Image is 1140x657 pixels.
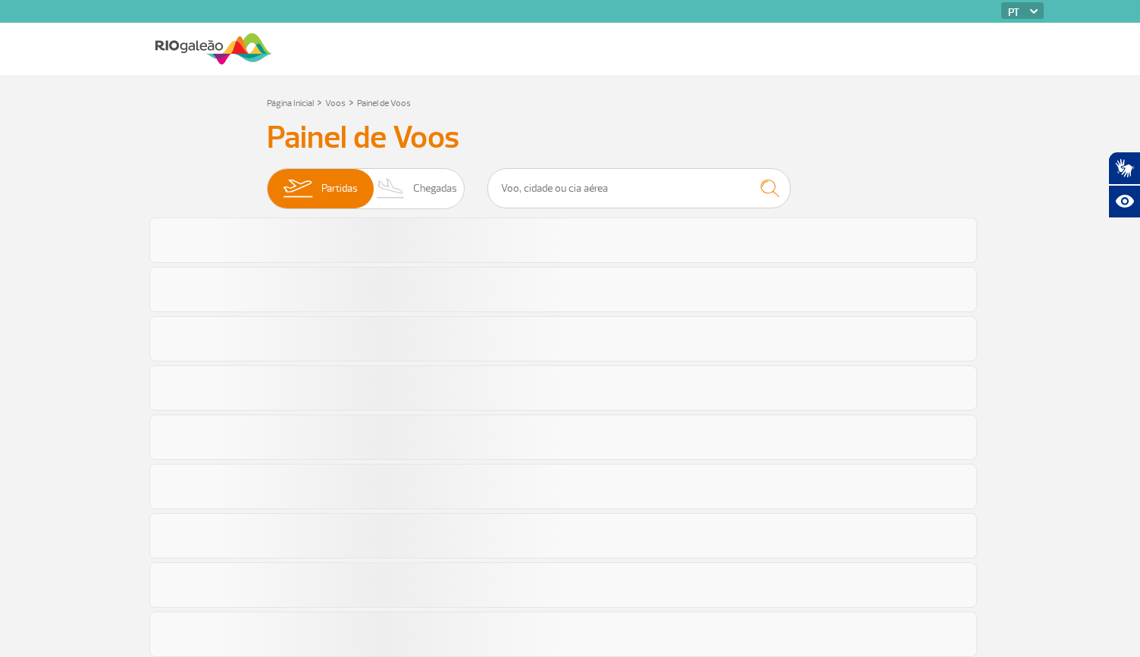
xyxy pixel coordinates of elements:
a: Página Inicial [267,98,314,109]
img: slider-desembarque [368,169,413,208]
img: slider-embarque [274,169,321,208]
div: Plugin de acessibilidade da Hand Talk. [1108,152,1140,218]
span: Chegadas [413,169,457,208]
a: Voos [325,98,346,109]
button: Abrir recursos assistivos. [1108,185,1140,218]
a: > [349,93,354,111]
input: Voo, cidade ou cia aérea [487,168,791,208]
h3: Painel de Voos [267,119,873,157]
button: Abrir tradutor de língua de sinais. [1108,152,1140,185]
a: > [317,93,322,111]
a: Painel de Voos [357,98,411,109]
span: Partidas [321,169,358,208]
